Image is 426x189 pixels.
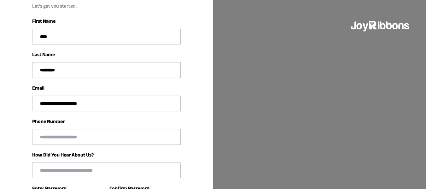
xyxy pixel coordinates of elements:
label: Phone Number [32,119,65,124]
label: Last Name [32,52,55,57]
label: How Did You Hear About Us? [32,152,94,157]
img: joyribbons [350,15,411,35]
p: Let‘s get you started. [32,2,181,10]
label: First Name [32,18,55,24]
label: Email [32,85,44,91]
